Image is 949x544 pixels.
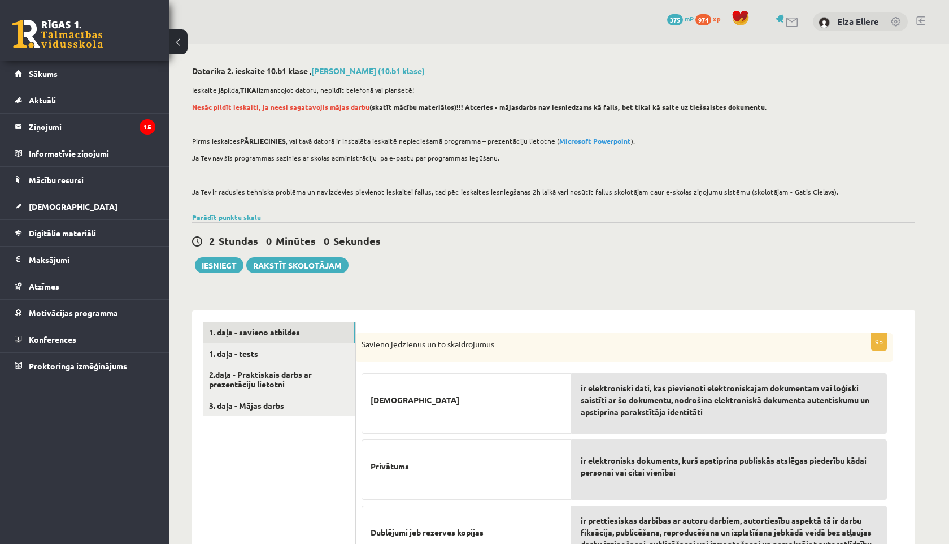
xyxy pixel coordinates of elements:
p: Pirms ieskaites , vai tavā datorā ir instalēta ieskaitē nepieciešamā programma – prezentāciju lie... [192,136,909,146]
span: xp [713,14,720,23]
legend: Informatīvie ziņojumi [29,140,155,166]
a: 1. daļa - tests [203,343,355,364]
a: Atzīmes [15,273,155,299]
span: Motivācijas programma [29,308,118,318]
strong: PĀRLIECINIES [240,136,286,145]
a: Maksājumi [15,247,155,273]
p: Ja Tev ir radusies tehniska problēma un nav izdevies pievienot ieskaitei failus, tad pēc ieskaite... [192,187,909,197]
p: Ja Tev nav šīs programmas sazinies ar skolas administrāciju pa e-pastu par programmas iegūšanu. [192,153,909,163]
span: Privātums [371,460,409,472]
span: Minūtes [276,234,316,247]
a: 3. daļa - Mājas darbs [203,395,355,416]
span: 0 [324,234,329,247]
strong: Microsoft Powerpoint [559,136,631,145]
i: 15 [140,119,155,135]
a: Konferences [15,326,155,352]
a: [DEMOGRAPHIC_DATA] [15,193,155,219]
a: [PERSON_NAME] (10.b1 klase) [311,66,425,76]
span: [DEMOGRAPHIC_DATA] [371,394,459,406]
legend: Ziņojumi [29,114,155,140]
img: Elza Ellere [819,17,830,28]
a: Elza Ellere [837,16,879,27]
a: Rakstīt skolotājam [246,257,349,273]
span: Dublējumi jeb rezerves kopijas [371,526,484,538]
h2: Datorika 2. ieskaite 10.b1 klase , [192,66,915,76]
span: [DEMOGRAPHIC_DATA] [29,201,117,211]
button: Iesniegt [195,257,243,273]
span: 0 [266,234,272,247]
a: Informatīvie ziņojumi [15,140,155,166]
span: Sākums [29,68,58,79]
a: 1. daļa - savieno atbildes [203,322,355,343]
a: Proktoringa izmēģinājums [15,353,155,379]
span: Mācību resursi [29,175,84,185]
span: ir elektronisks dokuments, kurš apstiprina publiskās atslēgas piederību kādai personai vai citai ... [581,455,878,478]
a: 974 xp [695,14,726,23]
a: 2.daļa - Praktiskais darbs ar prezentāciju lietotni [203,364,355,395]
a: Parādīt punktu skalu [192,213,261,222]
legend: Maksājumi [29,247,155,273]
span: mP [685,14,694,23]
a: Motivācijas programma [15,300,155,326]
a: Aktuāli [15,87,155,113]
span: Nesāc pildīt ieskaiti, ja neesi sagatavojis mājas darbu [192,102,369,111]
a: Digitālie materiāli [15,220,155,246]
span: Aktuāli [29,95,56,105]
a: Mācību resursi [15,167,155,193]
span: Stundas [219,234,258,247]
p: Savieno jēdzienus un to skaidrojumus [362,339,830,350]
strong: TIKAI [240,85,259,94]
a: Ziņojumi15 [15,114,155,140]
a: Sākums [15,61,155,87]
span: 2 [209,234,215,247]
span: Proktoringa izmēģinājums [29,361,127,371]
span: ir elektroniski dati, kas pievienoti elektroniskajam dokumentam vai loģiski saistīti ar šo dokume... [581,382,878,418]
p: 9p [871,333,887,351]
span: 974 [695,14,711,25]
span: Digitālie materiāli [29,228,96,238]
strong: (skatīt mācību materiālos)!!! Atceries - mājasdarbs nav iesniedzams kā fails, bet tikai kā saite ... [192,102,767,111]
a: Rīgas 1. Tālmācības vidusskola [12,20,103,48]
span: Sekundes [333,234,381,247]
span: 375 [667,14,683,25]
span: Atzīmes [29,281,59,291]
span: Konferences [29,334,76,344]
p: Ieskaite jāpilda, izmantojot datoru, nepildīt telefonā vai planšetē! [192,85,909,95]
a: 375 mP [667,14,694,23]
